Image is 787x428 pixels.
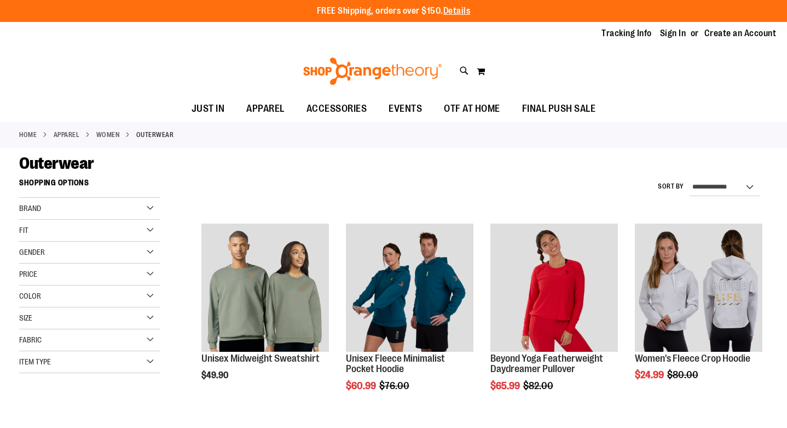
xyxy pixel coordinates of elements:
span: $76.00 [379,380,411,391]
span: Outerwear [19,154,94,173]
span: Item Type [19,357,51,366]
a: OTF AT HOME [433,96,511,122]
a: Unisex Midweight Sweatshirt [201,353,320,364]
a: Beyond Yoga Featherweight Daydreamer Pullover [490,353,603,375]
a: Details [443,6,471,16]
span: OTF AT HOME [444,96,500,121]
a: APPAREL [235,96,296,121]
span: JUST IN [192,96,225,121]
img: Unisex Fleece Minimalist Pocket Hoodie [346,224,473,351]
a: Unisex Fleece Minimalist Pocket Hoodie [346,353,445,375]
img: Product image for Womens Fleece Crop Hoodie [635,224,762,351]
label: Sort By [658,182,684,191]
span: FINAL PUSH SALE [522,96,596,121]
div: product [196,218,334,408]
a: APPAREL [54,130,80,140]
span: $49.90 [201,370,230,380]
div: Brand [19,198,160,220]
a: Create an Account [704,27,777,39]
span: Price [19,270,37,278]
span: $82.00 [523,380,555,391]
span: Fit [19,226,28,235]
a: Unisex Fleece Minimalist Pocket Hoodie [346,224,473,353]
span: Color [19,292,41,300]
span: Gender [19,248,45,256]
div: Gender [19,242,160,264]
img: Shop Orangetheory [302,58,443,85]
strong: Outerwear [136,130,174,140]
div: product [340,218,479,419]
span: $80.00 [667,369,700,380]
div: Item Type [19,351,160,373]
span: Brand [19,204,41,213]
span: $65.99 [490,380,522,391]
a: Product image for Womens Fleece Crop Hoodie [635,224,762,353]
strong: Shopping Options [19,173,160,198]
a: Unisex Midweight Sweatshirt [201,224,329,353]
span: Fabric [19,335,42,344]
p: FREE Shipping, orders over $150. [317,5,471,18]
a: JUST IN [181,96,236,122]
a: Sign In [660,27,686,39]
span: APPAREL [246,96,285,121]
div: product [629,218,768,408]
a: Tracking Info [601,27,652,39]
div: Price [19,264,160,286]
img: Unisex Midweight Sweatshirt [201,224,329,351]
span: EVENTS [389,96,422,121]
div: Size [19,307,160,329]
div: product [485,218,623,419]
span: $24.99 [635,369,666,380]
span: Size [19,313,32,322]
a: WOMEN [96,130,120,140]
img: Product image for Beyond Yoga Featherweight Daydreamer Pullover [490,224,618,351]
a: Women's Fleece Crop Hoodie [635,353,750,364]
a: ACCESSORIES [296,96,378,122]
div: Fabric [19,329,160,351]
a: EVENTS [378,96,433,122]
a: Product image for Beyond Yoga Featherweight Daydreamer Pullover [490,224,618,353]
span: ACCESSORIES [306,96,367,121]
span: $60.99 [346,380,378,391]
div: Color [19,286,160,307]
div: Fit [19,220,160,242]
a: FINAL PUSH SALE [511,96,607,122]
a: Home [19,130,37,140]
